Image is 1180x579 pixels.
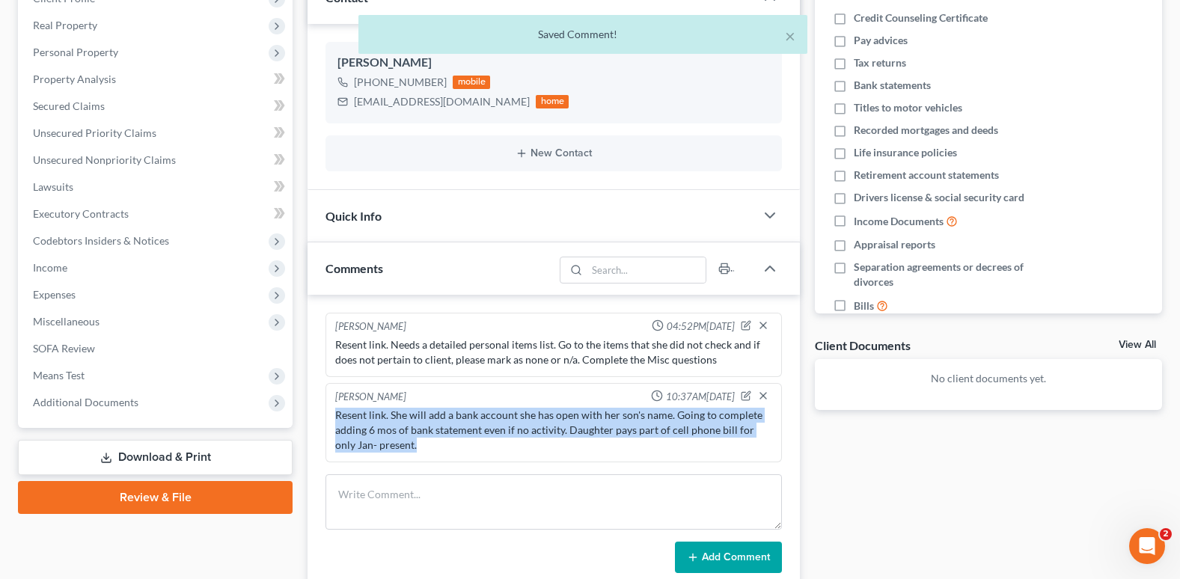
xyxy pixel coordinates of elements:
[666,390,735,404] span: 10:37AM[DATE]
[667,319,735,334] span: 04:52PM[DATE]
[854,298,874,313] span: Bills
[815,337,911,353] div: Client Documents
[33,288,76,301] span: Expenses
[827,371,1150,386] p: No client documents yet.
[370,27,795,42] div: Saved Comment!
[33,126,156,139] span: Unsecured Priority Claims
[33,207,129,220] span: Executory Contracts
[854,214,944,229] span: Income Documents
[854,55,906,70] span: Tax returns
[21,174,293,200] a: Lawsuits
[854,123,998,138] span: Recorded mortgages and deeds
[325,209,382,223] span: Quick Info
[33,99,105,112] span: Secured Claims
[354,94,530,109] div: [EMAIL_ADDRESS][DOMAIN_NAME]
[854,100,962,115] span: Titles to motor vehicles
[21,147,293,174] a: Unsecured Nonpriority Claims
[33,180,73,193] span: Lawsuits
[854,10,988,25] span: Credit Counseling Certificate
[33,315,100,328] span: Miscellaneous
[587,257,706,283] input: Search...
[1129,528,1165,564] iframe: Intercom live chat
[854,260,1063,289] span: Separation agreements or decrees of divorces
[854,190,1024,205] span: Drivers license & social security card
[335,337,772,367] div: Resent link. Needs a detailed personal items list. Go to the items that she did not check and if ...
[335,390,406,405] div: [PERSON_NAME]
[337,54,770,72] div: [PERSON_NAME]
[18,440,293,475] a: Download & Print
[335,319,406,334] div: [PERSON_NAME]
[1119,340,1156,350] a: View All
[536,95,569,108] div: home
[854,78,931,93] span: Bank statements
[354,75,447,90] div: [PHONE_NUMBER]
[1160,528,1172,540] span: 2
[453,76,490,89] div: mobile
[33,369,85,382] span: Means Test
[854,145,957,160] span: Life insurance policies
[21,120,293,147] a: Unsecured Priority Claims
[33,153,176,166] span: Unsecured Nonpriority Claims
[21,335,293,362] a: SOFA Review
[337,147,770,159] button: New Contact
[335,408,772,453] div: Resent link. She will add a bank account she has open with her son's name. Going to complete addi...
[854,237,935,252] span: Appraisal reports
[675,542,782,573] button: Add Comment
[325,261,383,275] span: Comments
[21,200,293,227] a: Executory Contracts
[21,93,293,120] a: Secured Claims
[18,481,293,514] a: Review & File
[33,234,169,247] span: Codebtors Insiders & Notices
[33,261,67,274] span: Income
[33,342,95,355] span: SOFA Review
[33,396,138,408] span: Additional Documents
[854,168,999,183] span: Retirement account statements
[21,66,293,93] a: Property Analysis
[33,73,116,85] span: Property Analysis
[785,27,795,45] button: ×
